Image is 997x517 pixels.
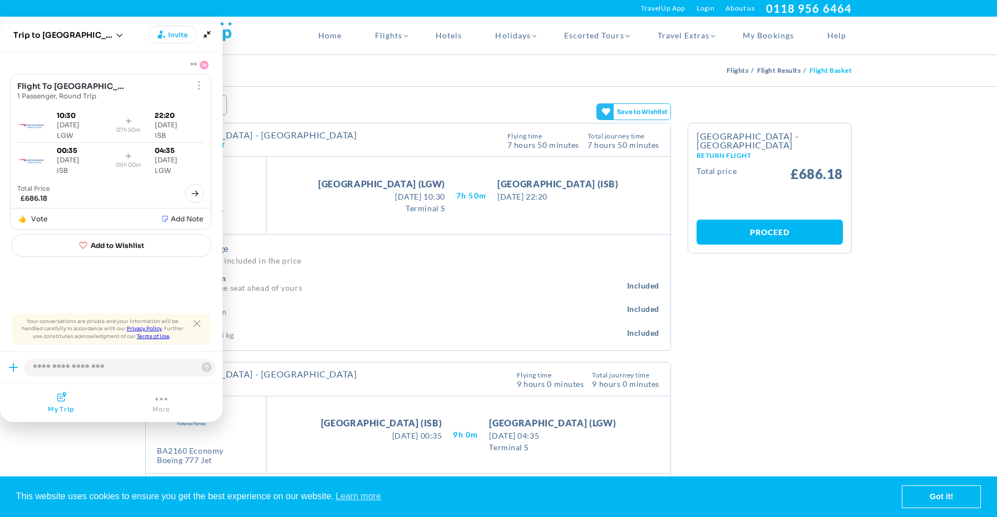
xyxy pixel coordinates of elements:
[517,379,584,388] span: 9 Hours 0 Minutes
[358,17,419,54] a: Flights
[489,430,616,441] span: [DATE] 04:35
[697,167,737,181] small: Total Price
[489,441,616,453] span: Terminal S
[169,321,627,331] h4: 2 checked bag
[811,17,852,54] a: Help
[547,17,641,54] a: Escorted Tours
[489,416,616,430] span: [GEOGRAPHIC_DATA] (LGW)
[157,243,659,254] h4: Included baggage
[169,297,627,307] h4: 1 cabin bag
[318,177,445,191] span: [GEOGRAPHIC_DATA] (LGW)
[334,488,383,505] a: learn more about cookies
[766,2,852,15] a: 0118 956 6464
[321,416,442,430] span: [GEOGRAPHIC_DATA] (ISB)
[168,274,627,284] h4: 1 personal item
[902,486,980,508] a: dismiss cookie message
[419,17,478,54] a: Hotels
[497,191,619,202] span: [DATE] 22:20
[727,66,751,74] a: Flights
[16,488,902,505] span: This website uses cookies to ensure you get the best experience on our website.
[592,379,659,388] span: 9 hours 0 Minutes
[627,280,659,291] span: Included
[627,304,659,315] span: Included
[157,207,224,217] div: BA2161 Economy
[757,66,804,74] a: Flight Results
[697,189,843,208] iframe: PayPal Message 1
[478,17,547,54] a: Holidays
[456,190,486,201] span: 7H 50M
[641,17,727,54] a: Travel Extras
[588,133,659,140] span: Total Journey Time
[517,372,584,379] span: Flying Time
[157,254,659,267] p: The total baggage included in the price
[697,152,843,159] small: Return Flight
[168,283,627,291] p: Fits beneath the seat ahead of yours
[497,177,619,191] span: [GEOGRAPHIC_DATA] (ISB)
[791,167,843,181] span: £686.18
[507,133,579,140] span: Flying Time
[157,446,224,456] div: BA2160 Economy
[321,430,442,441] span: [DATE] 00:35
[810,55,852,86] li: Flight Basket
[697,132,843,159] h2: [GEOGRAPHIC_DATA] - [GEOGRAPHIC_DATA]
[169,330,627,339] p: Max weight 23 kg
[507,140,579,149] span: 7 Hours 50 Minutes
[318,202,445,214] span: Terminal S
[697,220,843,245] a: Proceed
[592,372,659,379] span: Total Journey Time
[318,191,445,202] span: [DATE] 10:30
[596,103,672,120] gamitee-button: Get your friends' opinions
[726,17,811,54] a: My Bookings
[302,17,358,54] a: Home
[453,429,478,440] span: 9H 0M
[157,456,224,465] div: Boeing 777 jet
[169,307,627,315] p: 56 x 45 x 25 cm
[588,140,659,149] span: 7 hours 50 Minutes
[627,327,659,339] span: Included
[157,370,357,379] h4: [GEOGRAPHIC_DATA] - [GEOGRAPHIC_DATA]
[157,131,357,140] h4: [GEOGRAPHIC_DATA] - [GEOGRAPHIC_DATA]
